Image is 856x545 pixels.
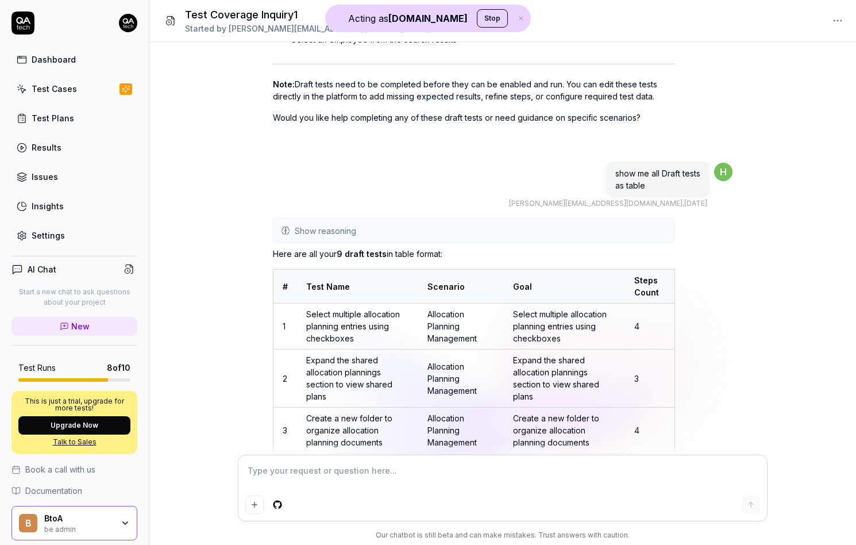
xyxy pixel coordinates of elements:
[295,225,356,237] span: Show reasoning
[504,304,625,350] td: Select multiple allocation planning entries using checkboxes
[229,24,430,33] span: [PERSON_NAME][EMAIL_ADDRESS][DOMAIN_NAME]
[504,408,625,454] td: Create a new folder to organize allocation planning documents
[625,270,674,304] th: Steps Count
[714,163,732,181] span: h
[11,485,137,497] a: Documentation
[273,79,295,89] span: Note:
[418,350,504,408] td: Allocation Planning Management
[32,141,61,153] div: Results
[11,195,137,217] a: Insights
[418,408,504,454] td: Allocation Planning Management
[11,463,137,475] a: Book a call with us
[28,263,56,275] h4: AI Chat
[11,317,137,336] a: New
[32,53,76,66] div: Dashboard
[625,350,674,408] td: 3
[11,224,137,247] a: Settings
[11,166,137,188] a: Issues
[25,485,82,497] span: Documentation
[509,199,683,208] span: [PERSON_NAME][EMAIL_ADDRESS][DOMAIN_NAME]
[625,454,674,500] td: 3
[297,304,418,350] td: Select multiple allocation planning entries using checkboxes
[71,320,90,332] span: New
[18,398,130,412] p: This is just a trial, upgrade for more tests!
[11,287,137,308] p: Start a new chat to ask questions about your project
[238,530,767,540] div: Our chatbot is still beta and can make mistakes. Trust answers with caution.
[273,408,298,454] td: 3
[11,506,137,540] button: BBtoAbe admin
[32,112,74,124] div: Test Plans
[44,513,113,524] div: BtoA
[185,7,430,22] h1: Test Coverage Inquiry1
[297,408,418,454] td: Create a new folder to organize allocation planning documents
[11,136,137,159] a: Results
[297,454,418,500] td: Navigate to a specific employee profile from the main dashboard
[32,200,64,212] div: Insights
[418,454,504,500] td: Employee Management
[273,112,675,124] p: Would you like help completing any of these draft tests or need guidance on specific scenarios?
[11,48,137,71] a: Dashboard
[273,454,298,500] td: 4
[18,363,56,373] h5: Test Runs
[418,304,504,350] td: Allocation Planning Management
[504,350,625,408] td: Expand the shared allocation plannings section to view shared plans
[504,454,625,500] td: Navigate to a specific employee profile from the main dashboard
[245,496,264,514] button: Add attachment
[337,249,387,259] span: 9 draft tests
[32,171,58,183] div: Issues
[273,248,675,260] p: Here are all your in table format:
[19,514,37,532] span: B
[297,270,418,304] th: Test Name
[32,83,77,95] div: Test Cases
[273,270,298,304] th: #
[273,304,298,350] td: 1
[615,168,700,190] span: show me all Draft tests as table
[477,9,508,28] button: Stop
[273,350,298,408] td: 2
[107,362,130,374] span: 8 of 10
[119,14,137,32] img: 7ccf6c19-61ad-4a6c-8811-018b02a1b829.jpg
[625,408,674,454] td: 4
[185,22,430,34] div: Started by
[625,304,674,350] td: 4
[18,416,130,435] button: Upgrade Now
[273,78,675,102] p: Draft tests need to be completed before they can be enabled and run. You can edit these tests dir...
[418,270,504,304] th: Scenario
[297,350,418,408] td: Expand the shared allocation plannings section to view shared plans
[18,437,130,447] a: Talk to Sales
[11,107,137,129] a: Test Plans
[44,524,113,533] div: be admin
[11,78,137,100] a: Test Cases
[274,219,674,242] button: Show reasoning
[25,463,95,475] span: Book a call with us
[504,270,625,304] th: Goal
[32,229,65,241] div: Settings
[509,198,707,209] div: , [DATE]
